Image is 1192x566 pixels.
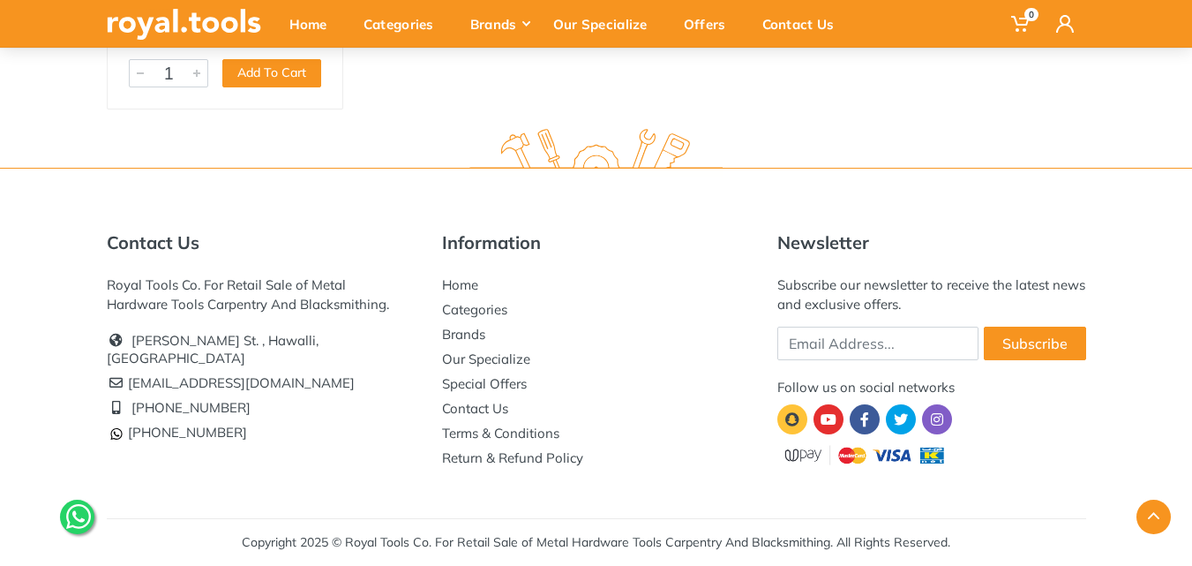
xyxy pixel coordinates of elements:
a: [PHONE_NUMBER] [131,399,251,416]
a: Home [442,276,478,293]
div: Home [277,5,351,42]
li: [EMAIL_ADDRESS][DOMAIN_NAME] [107,371,416,396]
div: Follow us on social networks [777,378,1086,397]
a: Contact Us [442,400,508,417]
a: [PERSON_NAME] St. , Hawalli, [GEOGRAPHIC_DATA] [107,332,319,366]
a: Special Offers [442,375,527,392]
img: royal.tools Logo [107,9,261,40]
div: Royal Tools Co. For Retail Sale of Metal Hardware Tools Carpentry And Blacksmithing. [107,275,416,314]
span: 0 [1024,8,1038,21]
a: Our Specialize [442,351,530,367]
div: Our Specialize [541,5,671,42]
h5: Information [442,232,751,253]
div: Offers [671,5,750,42]
a: Categories [442,301,507,318]
h5: Newsletter [777,232,1086,253]
button: Subscribe [984,327,1086,360]
a: Return & Refund Policy [442,449,583,466]
a: Terms & Conditions [442,425,559,441]
button: Add To Cart [222,59,321,87]
div: Copyright 2025 © Royal Tools Co. For Retail Sale of Metal Hardware Tools Carpentry And Blacksmith... [242,533,950,552]
a: Brands [442,326,485,343]
img: upay.png [777,443,954,467]
h5: Contact Us [107,232,416,253]
div: Subscribe our newsletter to receive the latest news and exclusive offers. [777,275,1086,314]
div: Categories [351,5,458,42]
div: Brands [458,5,541,42]
a: [PHONE_NUMBER] [107,424,247,441]
input: Email Address... [777,327,978,360]
div: Contact Us [750,5,858,42]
